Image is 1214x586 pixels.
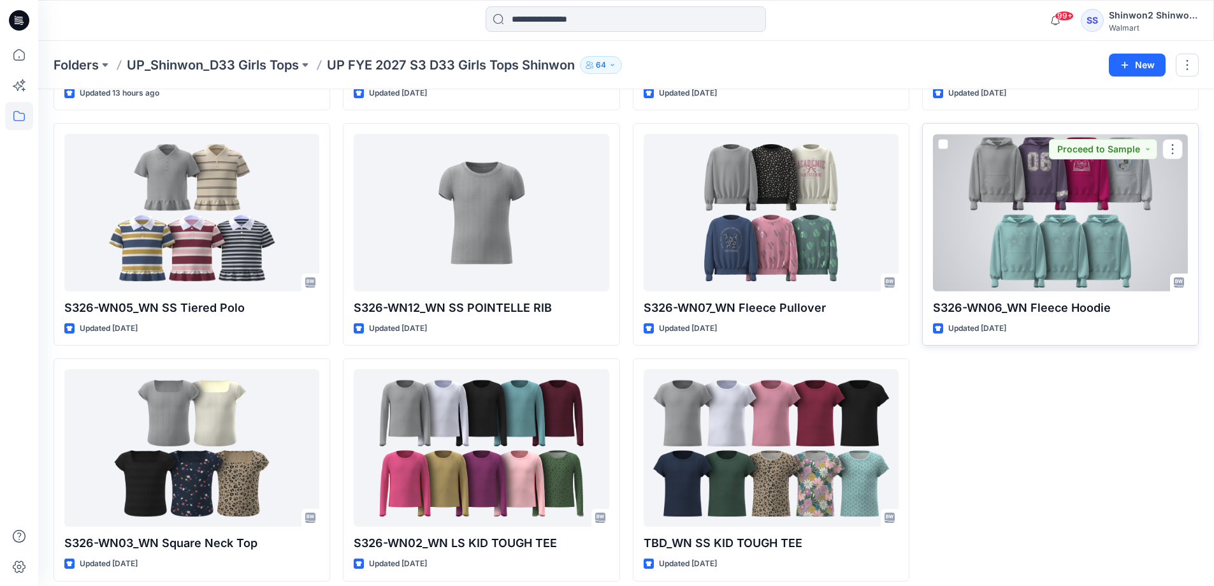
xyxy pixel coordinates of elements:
[644,134,899,291] a: S326-WN07_WN Fleece Pullover
[948,87,1006,100] p: Updated [DATE]
[64,369,319,527] a: S326-WN03_WN Square Neck Top
[354,299,609,317] p: S326-WN12_WN SS POINTELLE RIB
[644,299,899,317] p: S326-WN07_WN Fleece Pullover
[596,58,606,72] p: 64
[1081,9,1104,32] div: SS
[80,87,159,100] p: Updated 13 hours ago
[933,134,1188,291] a: S326-WN06_WN Fleece Hoodie
[354,134,609,291] a: S326-WN12_WN SS POINTELLE RIB
[369,557,427,571] p: Updated [DATE]
[1055,11,1074,21] span: 99+
[580,56,622,74] button: 64
[127,56,299,74] a: UP_Shinwon_D33 Girls Tops
[327,56,575,74] p: UP FYE 2027 S3 D33 Girls Tops Shinwon
[369,322,427,335] p: Updated [DATE]
[54,56,99,74] a: Folders
[1109,23,1198,33] div: Walmart
[659,557,717,571] p: Updated [DATE]
[80,557,138,571] p: Updated [DATE]
[1109,8,1198,23] div: Shinwon2 Shinwon2
[659,322,717,335] p: Updated [DATE]
[644,534,899,552] p: TBD_WN SS KID TOUGH TEE
[64,299,319,317] p: S326-WN05_WN SS Tiered Polo
[933,299,1188,317] p: S326-WN06_WN Fleece Hoodie
[80,322,138,335] p: Updated [DATE]
[644,369,899,527] a: TBD_WN SS KID TOUGH TEE
[354,534,609,552] p: S326-WN02_WN LS KID TOUGH TEE
[659,87,717,100] p: Updated [DATE]
[64,534,319,552] p: S326-WN03_WN Square Neck Top
[948,322,1006,335] p: Updated [DATE]
[354,369,609,527] a: S326-WN02_WN LS KID TOUGH TEE
[1109,54,1166,77] button: New
[64,134,319,291] a: S326-WN05_WN SS Tiered Polo
[369,87,427,100] p: Updated [DATE]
